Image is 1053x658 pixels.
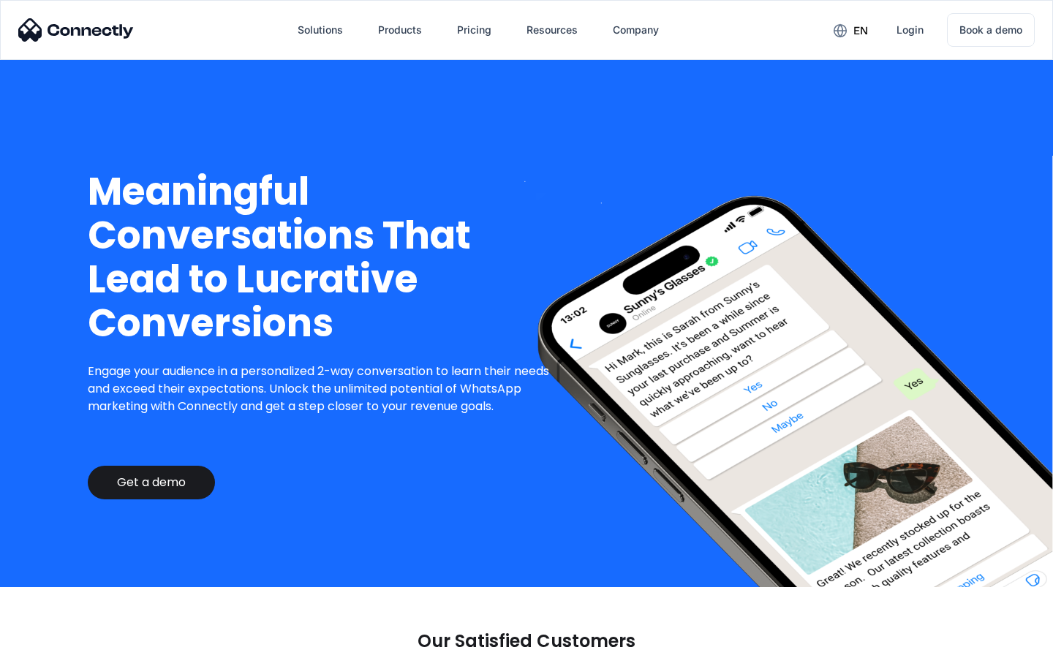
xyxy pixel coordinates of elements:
div: Get a demo [117,475,186,490]
div: Solutions [286,12,355,48]
div: en [822,19,879,41]
div: Company [601,12,671,48]
p: Engage your audience in a personalized 2-way conversation to learn their needs and exceed their e... [88,363,561,415]
div: Pricing [457,20,491,40]
a: Get a demo [88,466,215,499]
div: en [853,20,868,41]
a: Pricing [445,12,503,48]
div: Resources [526,20,578,40]
a: Book a demo [947,13,1035,47]
div: Products [378,20,422,40]
aside: Language selected: English [15,632,88,653]
a: Login [885,12,935,48]
div: Resources [515,12,589,48]
div: Login [897,20,924,40]
ul: Language list [29,632,88,653]
div: Company [613,20,659,40]
p: Our Satisfied Customers [418,631,635,651]
div: Products [366,12,434,48]
h1: Meaningful Conversations That Lead to Lucrative Conversions [88,170,561,345]
img: Connectly Logo [18,18,134,42]
div: Solutions [298,20,343,40]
